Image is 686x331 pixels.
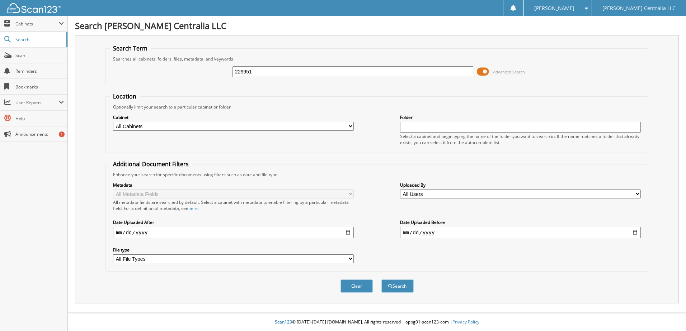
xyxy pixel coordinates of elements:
button: Clear [340,279,373,293]
span: Reminders [15,68,64,74]
legend: Location [109,92,140,100]
div: © [DATE]-[DATE] [DOMAIN_NAME]. All rights reserved | appg01-scan123-com | [68,313,686,331]
label: File type [113,247,354,253]
div: All metadata fields are searched by default. Select a cabinet with metadata to enable filtering b... [113,199,354,211]
div: Select a cabinet and begin typing the name of the folder you want to search in. If the name match... [400,133,641,145]
legend: Additional Document Filters [109,160,192,168]
span: Scan [15,52,64,58]
label: Uploaded By [400,182,641,188]
span: Advanced Search [493,69,525,75]
a: here [188,205,198,211]
label: Date Uploaded Before [400,219,641,225]
span: Search [15,37,63,43]
label: Date Uploaded After [113,219,354,225]
span: User Reports [15,100,59,106]
h1: Search [PERSON_NAME] Centralia LLC [75,20,679,32]
button: Search [381,279,414,293]
input: end [400,227,641,238]
span: Scan123 [275,319,292,325]
div: 1 [59,131,65,137]
a: Privacy Policy [452,319,479,325]
legend: Search Term [109,44,151,52]
label: Metadata [113,182,354,188]
span: Cabinets [15,21,59,27]
span: [PERSON_NAME] Centralia LLC [602,6,676,10]
span: Help [15,115,64,121]
input: start [113,227,354,238]
img: scan123-logo-white.svg [7,3,61,13]
label: Cabinet [113,114,354,120]
label: Folder [400,114,641,120]
div: Enhance your search for specific documents using filters such as date and file type. [109,172,644,178]
span: [PERSON_NAME] [534,6,574,10]
span: Bookmarks [15,84,64,90]
div: Searches all cabinets, folders, files, metadata, and keywords [109,56,644,62]
span: Announcements [15,131,64,137]
div: Optionally limit your search to a particular cabinet or folder [109,104,644,110]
